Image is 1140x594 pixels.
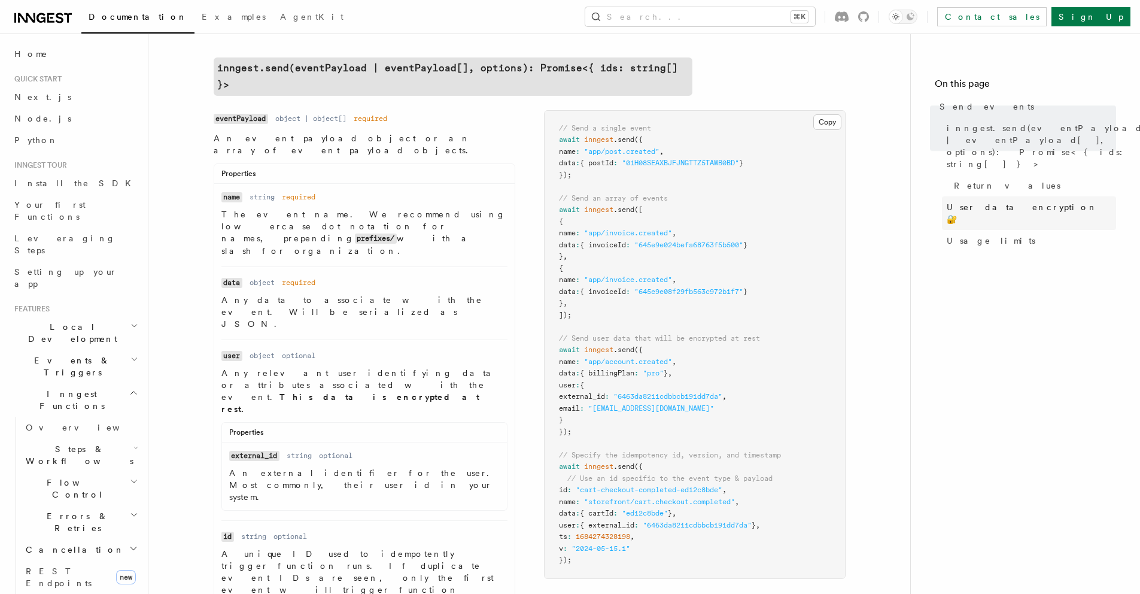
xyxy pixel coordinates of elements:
span: } [743,241,747,249]
a: Examples [194,4,273,32]
span: data [559,159,576,167]
span: name [559,498,576,506]
span: , [756,521,760,529]
span: , [563,252,567,260]
span: data [559,241,576,249]
span: .send [613,135,634,144]
span: : [576,369,580,377]
dd: required [282,278,315,287]
span: Flow Control [21,477,130,501]
span: 1684274328198 [576,532,630,541]
span: Errors & Retries [21,510,130,534]
code: external_id [229,451,279,461]
span: : [576,159,580,167]
span: : [626,241,630,249]
span: email [559,404,580,413]
div: Properties [222,428,507,443]
span: ]); [559,311,571,319]
span: name [559,147,576,156]
span: await [559,462,580,471]
span: : [626,287,630,296]
span: { invoiceId [580,241,626,249]
dd: required [282,192,315,202]
dd: string [287,451,312,460]
button: Inngest Functions [10,383,141,417]
span: { postId [580,159,613,167]
code: user [221,351,242,361]
dd: string [241,532,266,541]
span: : [576,229,580,237]
a: inngest.send(eventPayload | eventPayload[], options): Promise<{ ids: string[] }> [942,117,1116,175]
span: // Send a single event [559,124,651,132]
span: await [559,135,580,144]
span: } [664,369,668,377]
button: Toggle dark mode [889,10,917,24]
span: inngest [584,135,613,144]
button: Events & Triggers [10,350,141,383]
dd: object [250,351,275,360]
a: Setting up your app [10,261,141,295]
span: await [559,205,580,214]
dd: optional [319,451,352,460]
span: user [559,381,576,389]
span: , [672,357,676,366]
span: ({ [634,462,643,471]
span: : [563,544,567,553]
span: Python [14,135,58,145]
span: ({ [634,346,643,354]
span: name [559,229,576,237]
code: id [221,532,234,542]
span: { [559,264,563,272]
span: , [563,299,567,307]
span: } [752,521,756,529]
span: Local Development [10,321,130,345]
span: Setting up your app [14,267,117,289]
dd: optional [282,351,315,360]
a: User data encryption 🔐 [942,196,1116,230]
span: "2024-05-15.1" [571,544,630,553]
span: Overview [26,423,149,432]
code: name [221,192,242,202]
span: : [634,521,639,529]
span: inngest [584,462,613,471]
span: "app/invoice.created" [584,229,672,237]
span: REST Endpoints [26,566,92,588]
span: Home [14,48,48,60]
button: Copy [813,114,841,130]
span: // Specify the idempotency id, version, and timestamp [559,451,781,459]
a: Return values [949,175,1116,196]
span: , [722,392,726,401]
span: "app/account.created" [584,357,672,366]
span: ts [559,532,567,541]
a: Home [10,43,141,65]
strong: This data is encrypted at rest. [221,392,479,414]
span: , [672,509,676,517]
span: "app/post.created" [584,147,659,156]
span: } [739,159,743,167]
a: Overview [21,417,141,438]
span: user [559,521,576,529]
span: Next.js [14,92,71,102]
a: AgentKit [273,4,351,32]
span: } [668,509,672,517]
dd: object [250,278,275,287]
code: eventPayload [214,114,268,124]
a: Node.js [10,108,141,129]
span: }); [559,428,571,436]
span: "pro" [643,369,664,377]
button: Local Development [10,316,141,350]
p: An event payload object or an array of event payload objects. [214,132,515,156]
a: Next.js [10,86,141,108]
span: Usage limits [947,235,1035,247]
a: REST Endpointsnew [21,560,141,594]
span: name [559,357,576,366]
span: , [668,369,672,377]
span: .send [613,346,634,354]
span: : [576,147,580,156]
span: , [659,147,664,156]
span: "app/invoice.created" [584,275,672,284]
span: { billingPlan [580,369,634,377]
a: Usage limits [942,230,1116,251]
span: data [559,509,576,517]
span: "cart-checkout-completed-ed12c8bde" [576,486,722,494]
